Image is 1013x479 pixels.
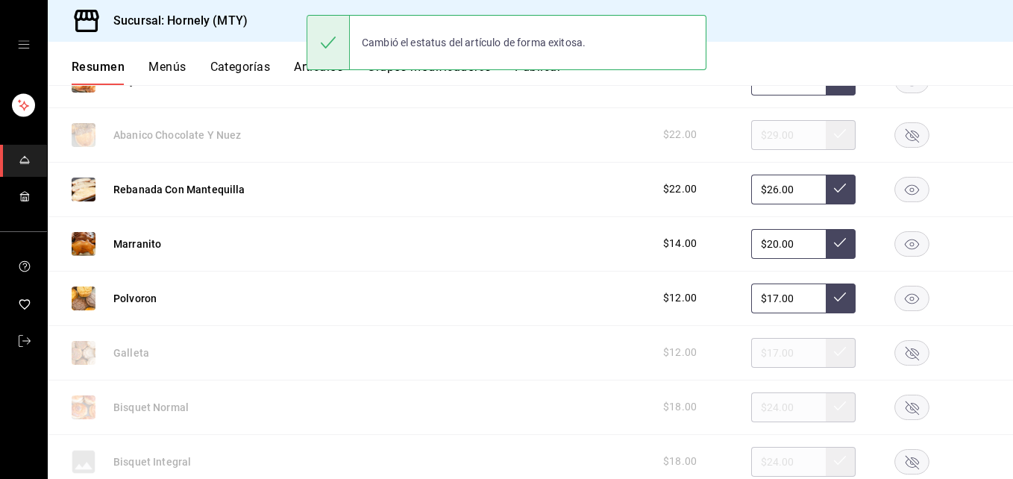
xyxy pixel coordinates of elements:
[751,175,826,204] input: Sin ajuste
[113,291,157,306] button: Polvoron
[210,60,271,85] button: Categorías
[663,181,697,197] span: $22.00
[72,232,95,256] img: Preview
[148,60,186,85] button: Menús
[18,39,30,51] button: open drawer
[72,287,95,310] img: Preview
[663,236,697,251] span: $14.00
[350,26,598,59] div: Cambió el estatus del artículo de forma exitosa.
[113,182,245,197] button: Rebanada Con Mantequilla
[751,229,826,259] input: Sin ajuste
[113,237,161,251] button: Marranito
[101,12,248,30] h3: Sucursal: Hornely (MTY)
[72,178,95,201] img: Preview
[663,290,697,306] span: $12.00
[72,60,1013,85] div: navigation tabs
[72,60,125,85] button: Resumen
[751,284,826,313] input: Sin ajuste
[294,60,343,85] button: Artículos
